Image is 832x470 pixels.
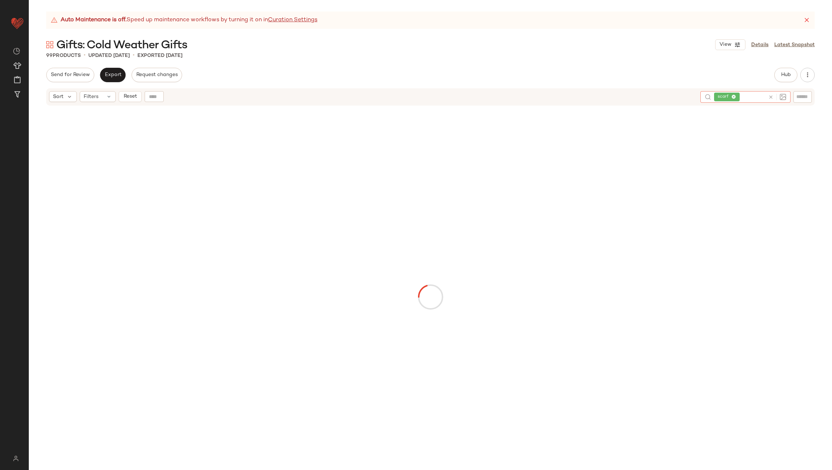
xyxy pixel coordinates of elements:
[119,91,142,102] button: Reset
[53,93,63,101] span: Sort
[132,68,182,82] button: Request changes
[137,52,182,59] p: Exported [DATE]
[9,456,23,461] img: svg%3e
[61,16,127,25] strong: Auto Maintenance is off.
[123,94,137,99] span: Reset
[46,68,94,82] button: Send for Review
[705,94,711,100] img: svg%3e
[88,52,130,59] p: updated [DATE]
[133,51,135,60] span: •
[774,68,797,82] button: Hub
[774,41,815,49] a: Latest Snapshot
[46,41,53,48] img: svg%3e
[46,52,81,59] div: Products
[781,72,791,78] span: Hub
[13,48,20,55] img: svg%3e
[50,16,317,25] div: Speed up maintenance workflows by turning it on in
[84,93,98,101] span: Filters
[136,72,178,78] span: Request changes
[719,42,731,48] span: View
[46,53,53,58] span: 99
[751,41,769,49] a: Details
[50,72,90,78] span: Send for Review
[10,16,25,30] img: heart_red.DM2ytmEG.svg
[718,94,731,100] span: scarf
[780,94,786,100] img: svg%3e
[268,16,317,25] a: Curation Settings
[100,68,126,82] button: Export
[104,72,121,78] span: Export
[56,38,187,53] span: Gifts: Cold Weather Gifts
[84,51,85,60] span: •
[715,39,745,50] button: View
